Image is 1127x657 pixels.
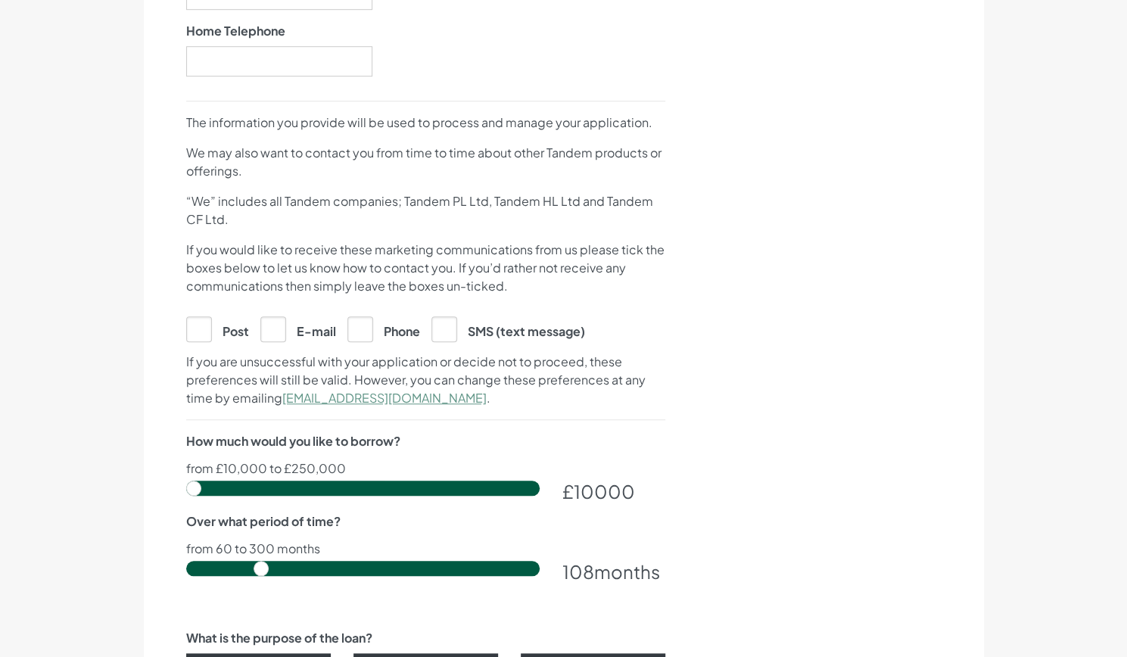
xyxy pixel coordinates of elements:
[282,390,487,406] a: [EMAIL_ADDRESS][DOMAIN_NAME]
[186,114,665,132] p: The information you provide will be used to process and manage your application.
[186,462,665,475] p: from £10,000 to £250,000
[186,543,665,555] p: from 60 to 300 months
[574,480,635,503] span: 10000
[186,192,665,229] p: “We” includes all Tandem companies; Tandem PL Ltd, Tandem HL Ltd and Tandem CF Ltd.
[186,353,665,407] p: If you are unsuccessful with your application or decide not to proceed, these preferences will st...
[186,432,400,450] label: How much would you like to borrow?
[347,316,420,341] label: Phone
[186,316,249,341] label: Post
[562,560,594,583] span: 108
[562,478,665,505] div: £
[186,144,665,180] p: We may also want to contact you from time to time about other Tandem products or offerings.
[186,512,341,531] label: Over what period of time?
[186,241,665,295] p: If you would like to receive these marketing communications from us please tick the boxes below t...
[431,316,585,341] label: SMS (text message)
[186,22,285,40] label: Home Telephone
[562,558,665,585] div: months
[186,629,372,647] label: What is the purpose of the loan?
[260,316,336,341] label: E-mail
